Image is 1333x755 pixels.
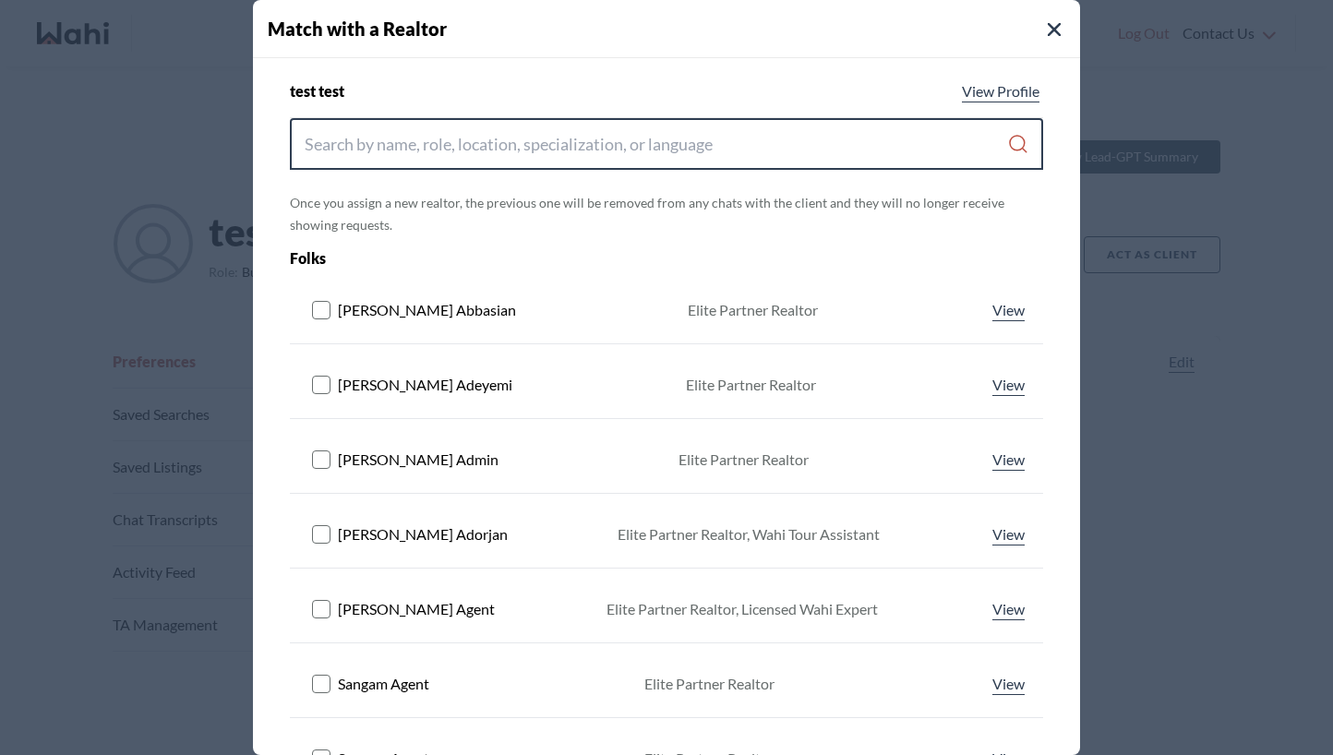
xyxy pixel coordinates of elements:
[338,299,516,321] span: [PERSON_NAME] Abbasian
[644,673,775,695] div: Elite Partner Realtor
[989,523,1028,545] a: View profile
[290,192,1043,236] p: Once you assign a new realtor, the previous one will be removed from any chats with the client an...
[338,673,429,695] span: Sangam Agent
[606,598,878,620] div: Elite Partner Realtor, Licensed Wahi Expert
[618,523,880,545] div: Elite Partner Realtor, Wahi Tour Assistant
[338,449,498,471] span: [PERSON_NAME] Admin
[679,449,809,471] div: Elite Partner Realtor
[989,673,1028,695] a: View profile
[958,80,1043,102] a: View profile
[305,127,1007,161] input: Search input
[338,523,508,545] span: [PERSON_NAME] Adorjan
[1043,18,1065,41] button: Close Modal
[290,247,893,270] div: Folks
[338,374,512,396] span: [PERSON_NAME] Adeyemi
[686,374,816,396] div: Elite Partner Realtor
[338,598,495,620] span: [PERSON_NAME] Agent
[989,598,1028,620] a: View profile
[268,15,1080,42] h4: Match with a Realtor
[989,374,1028,396] a: View profile
[290,80,344,102] span: test test
[989,449,1028,471] a: View profile
[688,299,818,321] div: Elite Partner Realtor
[989,299,1028,321] a: View profile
